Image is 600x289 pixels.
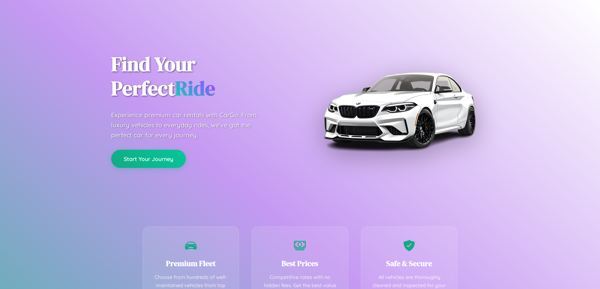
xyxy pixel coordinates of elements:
[321,31,478,189] img: Premium BMW car rental vehicle
[111,150,186,168] button: Start Your Journey
[111,52,291,101] h1: Find Your Perfect
[175,75,215,102] span: Ride
[371,258,448,269] h3: Safe & Secure
[152,258,230,269] h3: Premium Fleet
[261,258,339,269] h3: Best Prices
[111,110,269,140] p: Experience premium car rentals with CarGo. From luxury vehicles to everyday rides, we've got the ...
